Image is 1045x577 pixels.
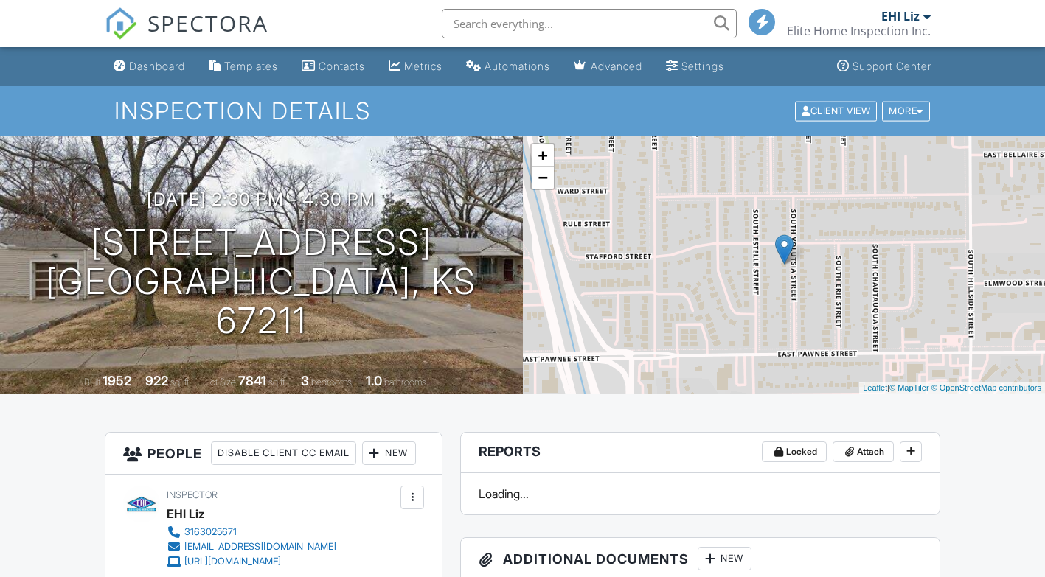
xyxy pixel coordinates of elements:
a: [EMAIL_ADDRESS][DOMAIN_NAME] [167,539,336,554]
span: sq. ft. [170,377,191,388]
span: Built [84,377,100,388]
h1: Inspection Details [114,98,931,124]
div: Dashboard [129,60,185,72]
h1: [STREET_ADDRESS] [GEOGRAPHIC_DATA], KS 67211 [24,223,499,340]
div: New [698,547,751,570]
span: bathrooms [384,377,426,388]
a: Zoom out [532,167,554,189]
div: [EMAIL_ADDRESS][DOMAIN_NAME] [184,541,336,553]
div: | [859,382,1045,394]
div: More [882,101,930,121]
div: 7841 [238,373,266,388]
a: Contacts [296,53,371,80]
div: EHI Liz [881,9,920,24]
div: Advanced [591,60,642,72]
div: 922 [145,373,168,388]
span: SPECTORA [147,7,268,38]
div: Elite Home Inspection Inc. [787,24,931,38]
a: Client View [794,105,881,116]
img: The Best Home Inspection Software - Spectora [105,7,137,40]
div: New [362,441,416,465]
a: Zoom in [532,144,554,167]
a: Leaflet [863,383,887,392]
div: Contacts [319,60,365,72]
div: 3163025671 [184,526,237,538]
a: Advanced [568,53,648,80]
input: Search everything... [442,9,737,38]
div: Templates [224,60,278,72]
div: 1.0 [366,373,382,388]
span: Lot Size [205,377,236,388]
a: Metrics [383,53,448,80]
div: [URL][DOMAIN_NAME] [184,556,281,567]
a: Support Center [831,53,937,80]
a: Dashboard [108,53,191,80]
a: © OpenStreetMap contributors [931,383,1041,392]
h3: [DATE] 2:30 pm - 4:30 pm [147,189,375,209]
a: © MapTiler [889,383,929,392]
div: Settings [681,60,724,72]
a: Automations (Basic) [460,53,556,80]
a: 3163025671 [167,525,336,539]
a: SPECTORA [105,20,268,51]
a: Templates [203,53,284,80]
div: Disable Client CC Email [211,441,356,465]
div: 1952 [103,373,131,388]
a: Settings [660,53,730,80]
span: bedrooms [311,377,352,388]
div: 3 [301,373,309,388]
div: EHI Liz [167,503,205,525]
div: Support Center [853,60,931,72]
span: sq.ft. [268,377,287,388]
a: [URL][DOMAIN_NAME] [167,554,336,569]
div: Automations [485,60,550,72]
span: Inspector [167,489,218,500]
h3: People [105,433,442,475]
div: Client View [795,101,877,121]
div: Metrics [404,60,442,72]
